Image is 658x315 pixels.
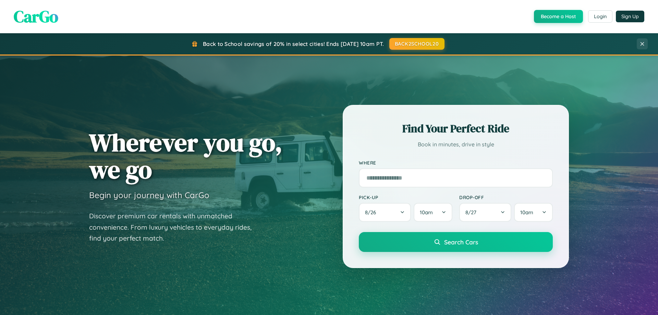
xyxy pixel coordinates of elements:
button: BACK2SCHOOL20 [389,38,444,50]
button: 8/26 [359,203,411,222]
button: 10am [514,203,553,222]
p: Book in minutes, drive in style [359,140,553,149]
h3: Begin your journey with CarGo [89,190,209,200]
button: 8/27 [459,203,511,222]
button: 10am [414,203,452,222]
span: 10am [420,209,433,216]
button: Search Cars [359,232,553,252]
button: Become a Host [534,10,583,23]
label: Pick-up [359,194,452,200]
span: Search Cars [444,238,478,246]
h1: Wherever you go, we go [89,129,282,183]
span: Back to School savings of 20% in select cities! Ends [DATE] 10am PT. [203,40,384,47]
p: Discover premium car rentals with unmatched convenience. From luxury vehicles to everyday rides, ... [89,210,260,244]
span: 8 / 27 [465,209,480,216]
span: 8 / 26 [365,209,379,216]
button: Sign Up [616,11,644,22]
span: CarGo [14,5,58,28]
h2: Find Your Perfect Ride [359,121,553,136]
label: Where [359,160,553,166]
button: Login [588,10,612,23]
span: 10am [520,209,533,216]
label: Drop-off [459,194,553,200]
